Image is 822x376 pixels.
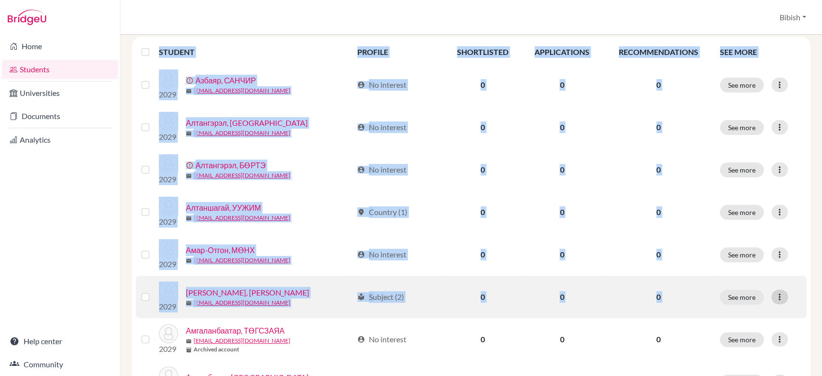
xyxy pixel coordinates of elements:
[608,291,708,303] p: 0
[720,120,764,135] button: See more
[357,208,365,216] span: location_on
[444,148,521,191] td: 0
[357,164,406,175] div: No interest
[159,216,178,228] p: 2029
[357,206,407,218] div: Country (1)
[720,247,764,262] button: See more
[2,60,118,79] a: Students
[2,355,118,374] a: Community
[194,214,290,222] a: [EMAIL_ADDRESS][DOMAIN_NAME]
[775,8,810,27] button: Bibish
[608,164,708,175] p: 0
[521,148,602,191] td: 0
[159,40,352,64] th: STUDENT
[159,131,178,143] p: 2029
[186,161,196,169] span: error_outline
[8,10,46,25] img: Bridge-U
[194,256,290,265] a: [EMAIL_ADDRESS][DOMAIN_NAME]
[521,276,602,318] td: 0
[720,332,764,347] button: See more
[159,154,178,174] img: Алтангэрэл, БӨРТЭ
[608,249,708,260] p: 0
[159,343,178,355] p: 2029
[186,173,192,179] span: mail
[2,107,118,126] a: Documents
[186,202,261,214] a: Алтаншагай, УУЖИМ
[608,334,708,345] p: 0
[159,69,178,89] img: Азбаяр, САНЧИР
[2,130,118,149] a: Analytics
[602,40,714,64] th: RECOMMENDATIONS
[186,338,192,344] span: mail
[159,239,178,258] img: Амар-Отгон, МӨНХ
[159,301,178,312] p: 2029
[608,79,708,91] p: 0
[159,89,178,100] p: 2029
[521,106,602,148] td: 0
[186,88,192,94] span: mail
[444,106,521,148] td: 0
[608,121,708,133] p: 0
[720,78,764,93] button: See more
[357,81,365,89] span: account_circle
[194,345,239,354] b: Archived account
[2,37,118,56] a: Home
[159,324,178,343] img: Амгаланбаатар, ТӨГСЗАЯА
[444,276,521,318] td: 0
[357,291,404,303] div: Subject (2)
[194,298,290,307] a: [EMAIL_ADDRESS][DOMAIN_NAME]
[159,197,178,216] img: Алтаншагай, УУЖИМ
[357,251,365,258] span: account_circle
[357,166,365,174] span: account_circle
[159,258,178,270] p: 2029
[357,334,406,345] div: No interest
[186,347,192,353] span: inventory_2
[720,290,764,305] button: See more
[714,40,807,64] th: SEE MORE
[186,287,309,298] a: [PERSON_NAME], [PERSON_NAME]
[159,282,178,301] img: Амар-Эрдэнэ, АМИН-ЭРДЭНЭ
[186,131,192,136] span: mail
[357,123,365,131] span: account_circle
[444,40,521,64] th: SHORTLISTED
[196,160,266,171] a: Алтангэрэл, БӨРТЭ
[186,244,255,256] a: Амар-Отгон, МӨНХ
[357,79,406,91] div: No interest
[608,206,708,218] p: 0
[444,233,521,276] td: 0
[444,191,521,233] td: 0
[352,40,444,64] th: PROFILE
[186,258,192,264] span: mail
[444,318,521,361] td: 0
[521,318,602,361] td: 0
[2,83,118,103] a: Universities
[186,117,308,129] a: Алтангэрэл, [GEOGRAPHIC_DATA]
[357,121,406,133] div: No interest
[186,325,285,336] a: Амгаланбаатар, ТӨГСЗАЯА
[194,171,290,180] a: [EMAIL_ADDRESS][DOMAIN_NAME]
[159,174,178,185] p: 2029
[194,336,290,345] a: [EMAIL_ADDRESS][DOMAIN_NAME]
[521,233,602,276] td: 0
[196,75,256,86] a: Азбаяр, САНЧИР
[186,215,192,221] span: mail
[521,64,602,106] td: 0
[186,77,196,84] span: error_outline
[720,162,764,177] button: See more
[357,336,365,343] span: account_circle
[521,40,602,64] th: APPLICATIONS
[444,64,521,106] td: 0
[720,205,764,220] button: See more
[194,86,290,95] a: [EMAIL_ADDRESS][DOMAIN_NAME]
[194,129,290,137] a: [EMAIL_ADDRESS][DOMAIN_NAME]
[521,191,602,233] td: 0
[357,293,365,301] span: local_library
[159,112,178,131] img: Алтангэрэл, АЗБАЯР
[186,300,192,306] span: mail
[2,332,118,351] a: Help center
[357,249,406,260] div: No interest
